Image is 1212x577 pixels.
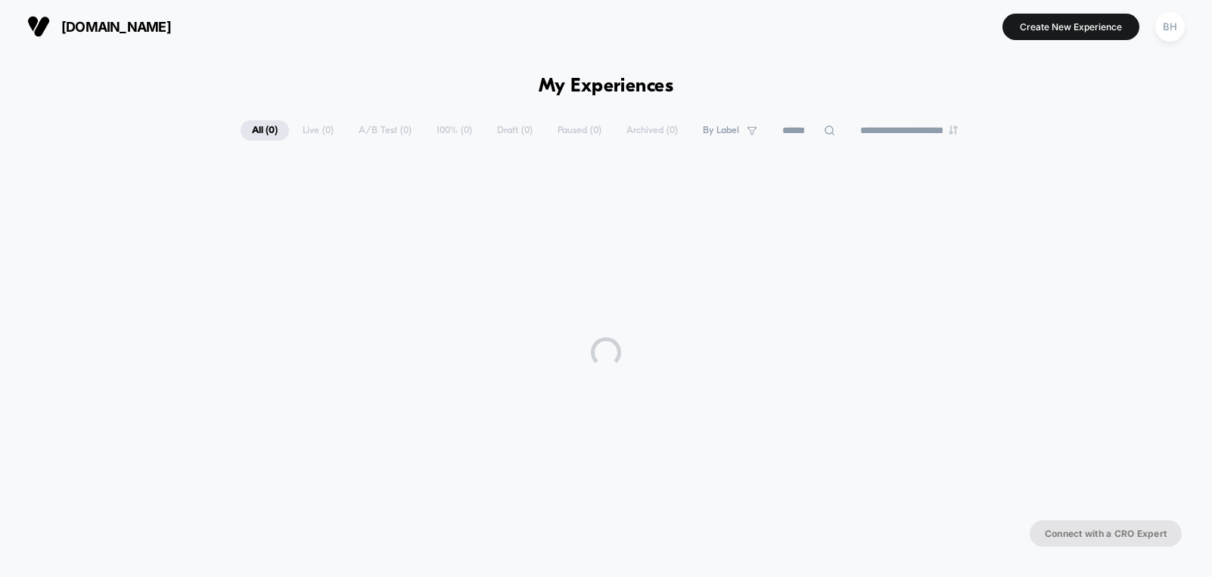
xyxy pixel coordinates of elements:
span: [DOMAIN_NAME] [61,19,171,35]
button: Connect with a CRO Expert [1030,520,1182,547]
img: Visually logo [27,15,50,38]
div: BH [1155,12,1185,42]
button: BH [1151,11,1189,42]
span: All ( 0 ) [241,120,289,141]
button: Create New Experience [1002,14,1139,40]
button: [DOMAIN_NAME] [23,14,176,39]
img: end [949,126,958,135]
span: By Label [703,125,739,136]
h1: My Experiences [539,76,674,98]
